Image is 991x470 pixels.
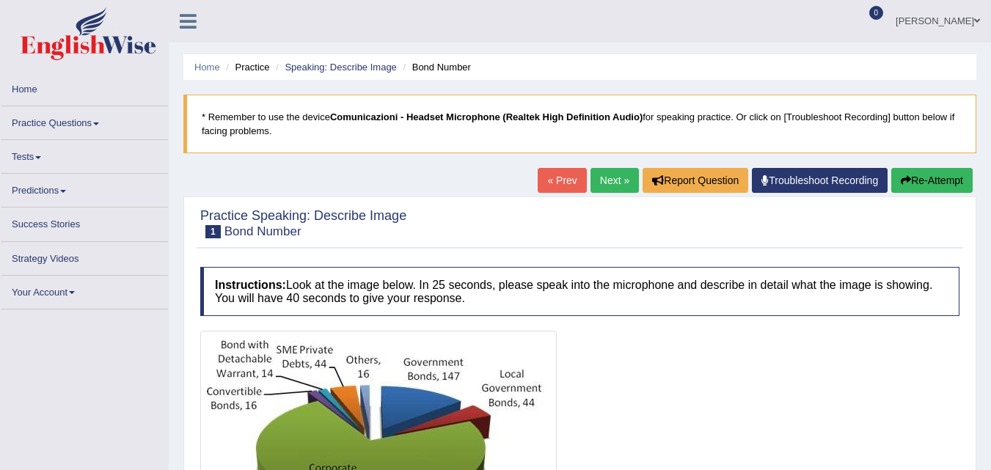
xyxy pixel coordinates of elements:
a: Practice Questions [1,106,168,135]
h2: Practice Speaking: Describe Image [200,209,406,238]
h4: Look at the image below. In 25 seconds, please speak into the microphone and describe in detail w... [200,267,959,316]
a: Tests [1,140,168,169]
a: Home [1,73,168,101]
b: Comunicazioni - Headset Microphone (Realtek High Definition Audio) [330,111,643,122]
small: Bond Number [224,224,301,238]
a: Home [194,62,220,73]
button: Report Question [643,168,748,193]
a: Predictions [1,174,168,202]
button: Re-Attempt [891,168,973,193]
span: 1 [205,225,221,238]
a: « Prev [538,168,586,193]
span: 0 [869,6,884,20]
a: Troubleshoot Recording [752,168,888,193]
li: Bond Number [399,60,470,74]
a: Your Account [1,276,168,304]
b: Instructions: [215,279,286,291]
blockquote: * Remember to use the device for speaking practice. Or click on [Troubleshoot Recording] button b... [183,95,976,153]
a: Next » [590,168,639,193]
a: Speaking: Describe Image [285,62,396,73]
a: Success Stories [1,208,168,236]
a: Strategy Videos [1,242,168,271]
li: Practice [222,60,269,74]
